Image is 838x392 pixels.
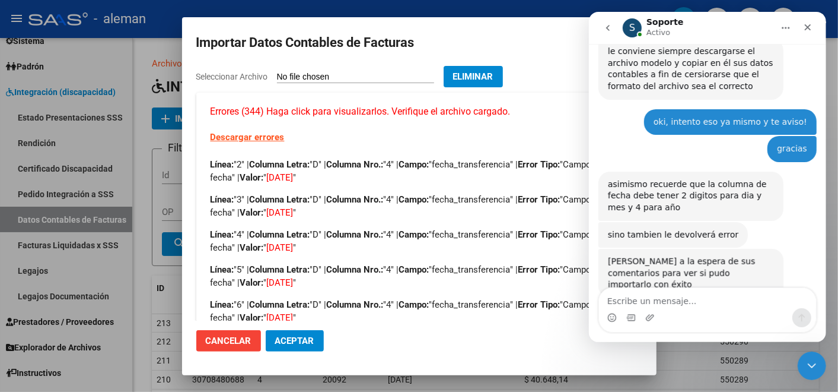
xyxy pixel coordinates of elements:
strong: Error Tipo: [518,194,560,205]
mat-expansion-panel-header: Errores (344) Haga click para visualizarlos. Verifique el archivo cargado. [196,93,642,131]
button: Cancelar [196,330,261,352]
strong: Columna Nro.: [327,299,384,310]
strong: Línea: [211,194,234,205]
strong: Error Tipo: [518,159,560,170]
span: [DATE] [267,312,294,323]
span: Eliminar [453,71,493,82]
span: [DATE] [267,207,294,218]
strong: Columna Letra: [250,229,310,240]
strong: Línea: [211,159,234,170]
p: "3" | "D" | "4" | "fecha_transferencia" | "Campo tipo fecha" | " " [211,193,628,219]
p: "5" | "D" | "4" | "fecha_transferencia" | "Campo tipo fecha" | " " [211,263,628,289]
strong: Valor: [240,207,264,218]
span: [DATE] [267,172,294,183]
p: "2" | "D" | "4" | "fecha_transferencia" | "Campo tipo fecha" | " " [211,158,628,184]
strong: Columna Letra: [250,264,310,275]
span: Cancelar [206,336,251,346]
strong: Valor: [240,242,264,253]
strong: Valor: [240,312,264,323]
strong: Línea: [211,264,234,275]
button: Eliminar [444,66,503,87]
strong: Error Tipo: [518,229,560,240]
span: [DATE] [267,277,294,288]
iframe: Intercom live chat [589,12,826,342]
strong: Columna Nro.: [327,159,384,170]
strong: Columna Letra: [250,299,310,310]
span: [DATE] [267,242,294,253]
strong: Campo: [399,299,429,310]
strong: Campo: [399,264,429,275]
p: "4" | "D" | "4" | "fecha_transferencia" | "Campo tipo fecha" | " " [211,228,628,254]
strong: Campo: [399,159,429,170]
strong: Valor: [240,172,264,183]
strong: Error Tipo: [518,264,560,275]
strong: Columna Letra: [250,159,310,170]
a: Descargar errores [211,132,285,143]
strong: Error Tipo: [518,299,560,310]
strong: Valor: [240,277,264,288]
strong: Columna Letra: [250,194,310,205]
h2: Importar Datos Contables de Facturas [196,31,642,54]
p: "6" | "D" | "4" | "fecha_transferencia" | "Campo tipo fecha" | " " [211,298,628,324]
strong: Campo: [399,229,429,240]
button: Aceptar [266,330,324,352]
strong: Columna Nro.: [327,229,384,240]
strong: Campo: [399,194,429,205]
span: Aceptar [275,336,314,346]
strong: Línea: [211,299,234,310]
iframe: Intercom live chat [798,352,826,380]
strong: Línea: [211,229,234,240]
strong: Columna Nro.: [327,194,384,205]
span: Errores (344) Haga click para visualizarlos. Verifique el archivo cargado. [211,105,511,119]
span: Seleccionar Archivo [196,72,268,81]
strong: Columna Nro.: [327,264,384,275]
